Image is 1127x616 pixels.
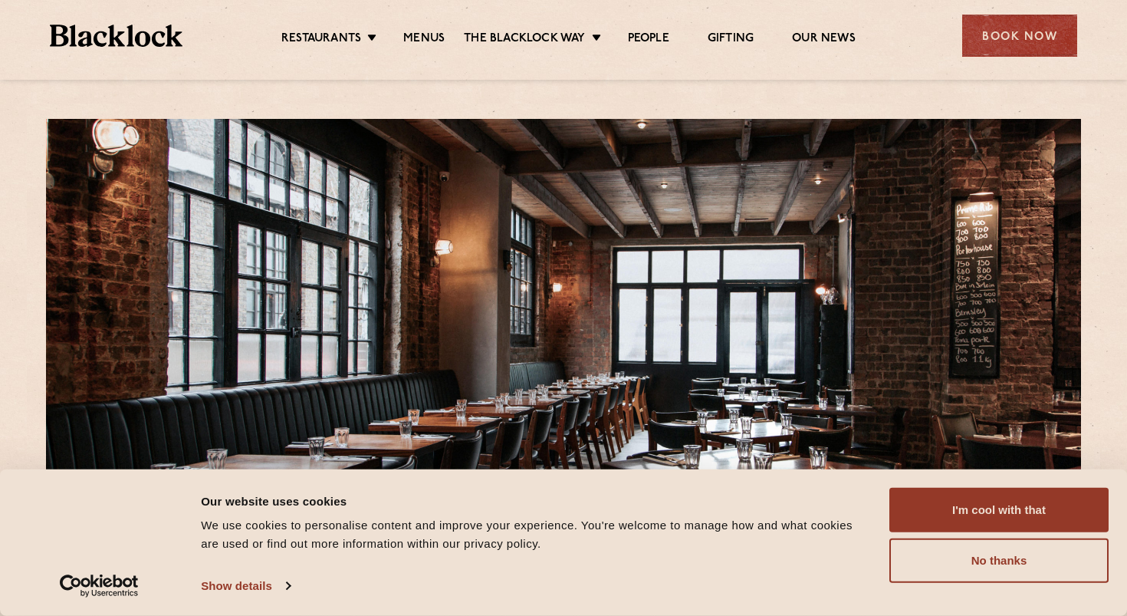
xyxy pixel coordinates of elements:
img: BL_Textured_Logo-footer-cropped.svg [50,25,182,47]
div: Book Now [962,15,1077,57]
a: Restaurants [281,31,361,48]
a: Usercentrics Cookiebot - opens in a new window [32,575,166,598]
a: People [628,31,669,48]
a: The Blacklock Way [464,31,585,48]
a: Our News [792,31,856,48]
a: Menus [403,31,445,48]
div: We use cookies to personalise content and improve your experience. You're welcome to manage how a... [201,516,872,553]
button: I'm cool with that [889,488,1109,532]
div: Our website uses cookies [201,492,872,510]
button: No thanks [889,539,1109,583]
a: Show details [201,575,290,598]
a: Gifting [708,31,754,48]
